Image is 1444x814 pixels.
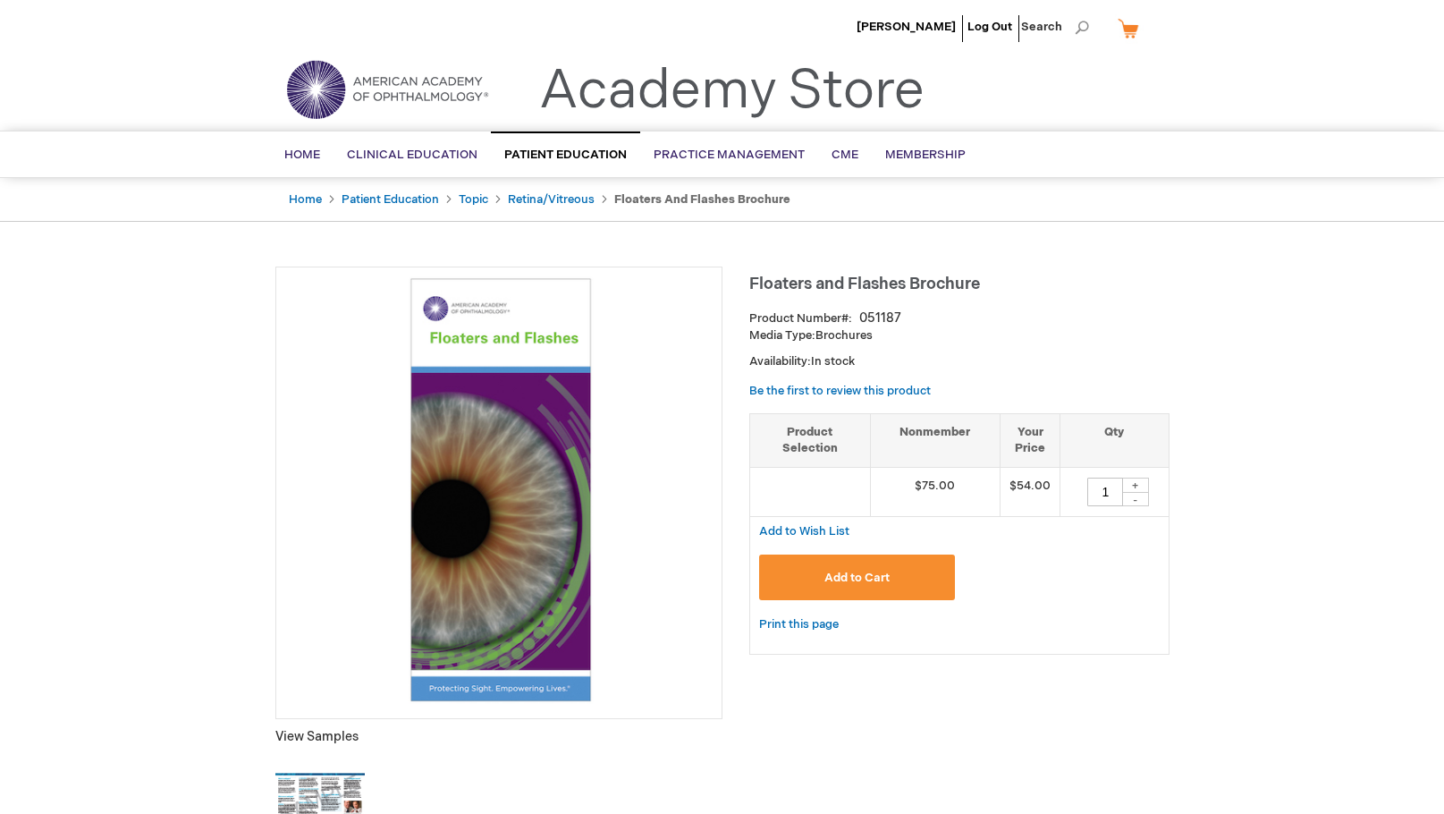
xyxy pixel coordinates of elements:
a: Home [289,192,322,207]
strong: Floaters and Flashes Brochure [614,192,790,207]
span: CME [832,148,858,162]
div: + [1122,478,1149,493]
p: Brochures [749,327,1170,344]
img: Floaters and Flashes Brochure [285,276,713,704]
span: In stock [811,354,855,369]
a: Log Out [967,20,1012,34]
span: Floaters and Flashes Brochure [749,275,980,293]
a: Be the first to review this product [749,384,931,398]
td: $54.00 [1001,467,1060,516]
span: Home [284,148,320,162]
a: Academy Store [539,59,925,123]
th: Product Selection [750,413,871,467]
p: Availability: [749,353,1170,370]
div: 051187 [859,309,901,327]
p: View Samples [275,728,722,746]
strong: Media Type: [749,328,815,343]
th: Qty [1060,413,1169,467]
a: Add to Wish List [759,523,849,538]
a: Print this page [759,614,839,636]
button: Add to Cart [759,555,956,600]
span: Add to Wish List [759,524,849,538]
th: Your Price [1001,413,1060,467]
span: Add to Cart [824,571,890,585]
a: Retina/Vitreous [508,192,595,207]
span: Search [1021,9,1089,45]
span: Practice Management [654,148,805,162]
a: Topic [459,192,488,207]
span: Patient Education [504,148,627,162]
span: Clinical Education [347,148,477,162]
input: Qty [1087,478,1123,506]
span: Membership [885,148,966,162]
a: Patient Education [342,192,439,207]
th: Nonmember [870,413,1001,467]
strong: Product Number [749,311,852,326]
td: $75.00 [870,467,1001,516]
a: [PERSON_NAME] [857,20,956,34]
div: - [1122,492,1149,506]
